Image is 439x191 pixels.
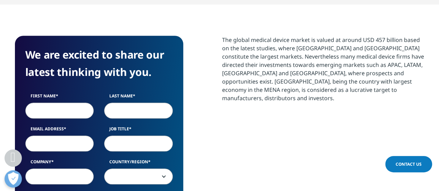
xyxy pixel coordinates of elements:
[104,126,173,136] label: Job Title
[104,159,173,168] label: Country/Region
[385,156,432,172] a: Contact Us
[104,93,173,103] label: Last Name
[25,46,173,81] h4: We are excited to share our latest thinking with you.
[25,126,94,136] label: Email Address
[222,36,424,102] div: The global medical device market is valued at around USD 457 billion based on the latest studies,...
[25,93,94,103] label: First Name
[5,170,22,188] button: Open Preferences
[396,161,422,167] span: Contact Us
[25,159,94,168] label: Company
